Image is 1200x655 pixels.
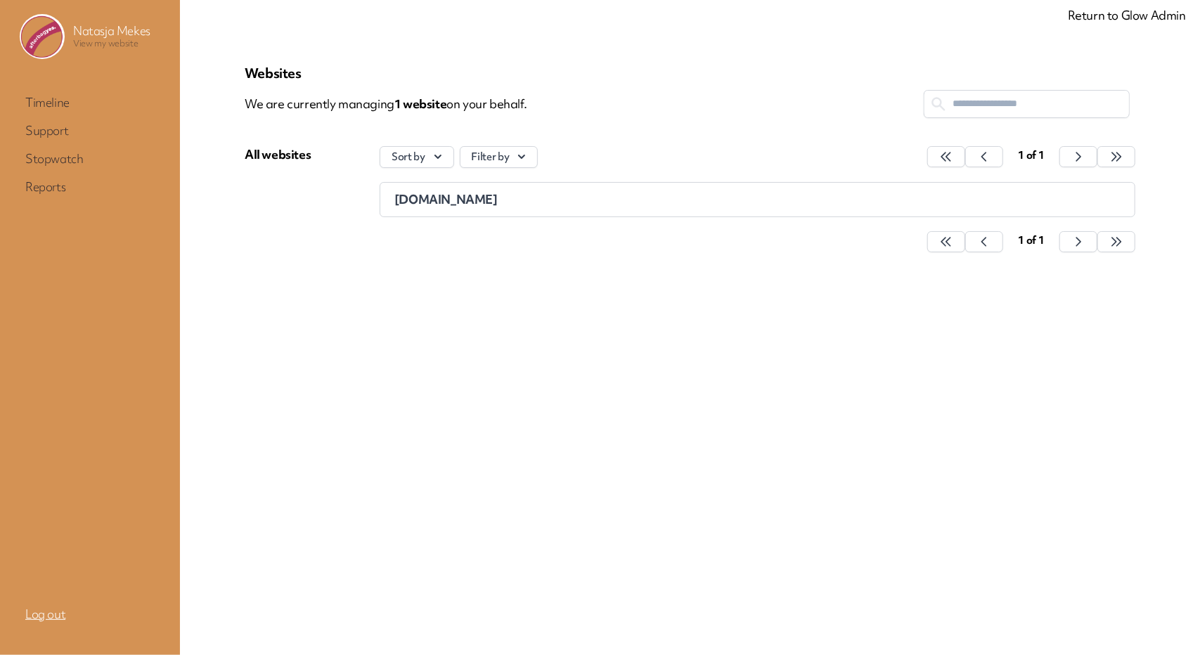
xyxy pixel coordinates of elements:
[20,602,160,627] a: Log out
[20,174,160,200] a: Reports
[20,90,160,115] a: Timeline
[73,24,150,38] p: Natasja Mekes
[245,65,1135,82] p: Websites
[1068,7,1186,23] a: Return to Glow Admin
[245,146,311,163] div: All websites
[460,146,538,168] button: Filter by
[380,146,454,168] button: Sort by
[20,118,160,143] a: Support
[1019,233,1045,247] span: 1 of 1
[20,146,160,171] a: Stopwatch
[1019,148,1045,162] span: 1 of 1
[245,90,924,118] p: We are currently managing on your behalf.
[394,191,498,207] span: [DOMAIN_NAME]
[394,96,446,112] span: 1 website
[73,37,138,49] a: View my website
